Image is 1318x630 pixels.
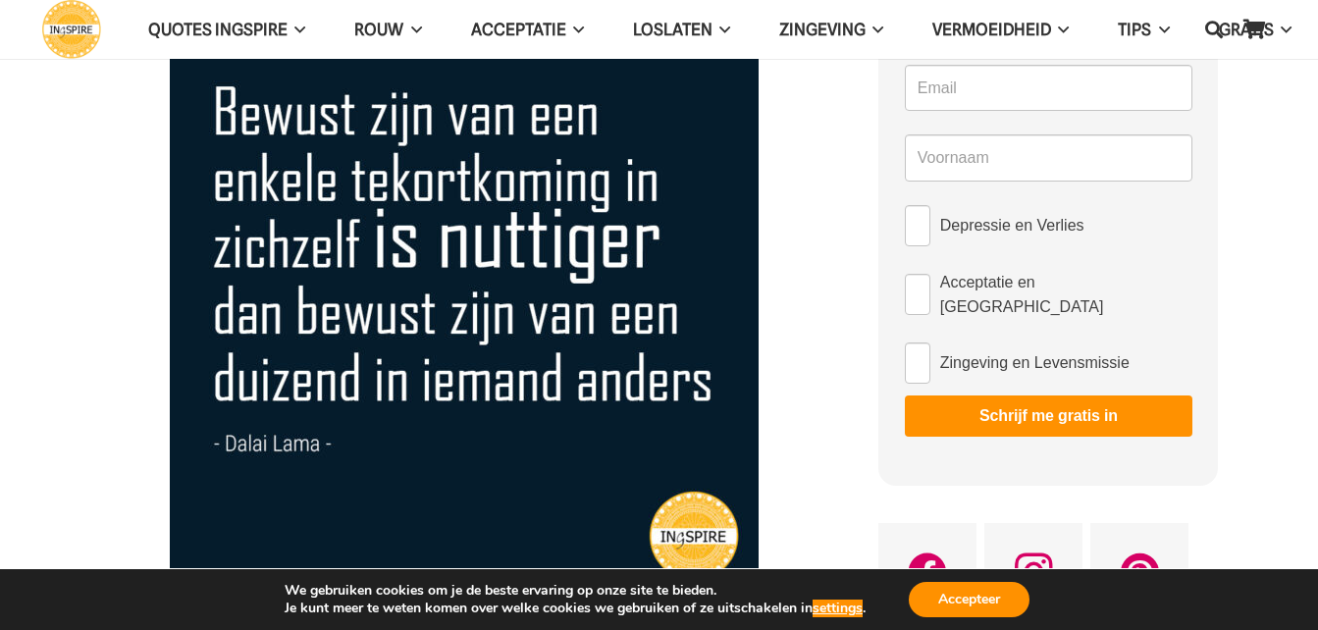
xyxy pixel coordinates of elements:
input: Voornaam [905,134,1192,182]
span: Loslaten [633,20,712,39]
a: TIPSTIPS Menu [1093,5,1193,55]
a: GRATISGRATIS Menu [1194,5,1316,55]
span: Acceptatie en [GEOGRAPHIC_DATA] [940,270,1192,319]
a: VERMOEIDHEIDVERMOEIDHEID Menu [908,5,1093,55]
a: ROUWROUW Menu [330,5,446,55]
span: VERMOEIDHEID Menu [1051,5,1069,54]
span: ROUW [354,20,403,39]
span: TIPS [1118,20,1151,39]
button: Accepteer [909,582,1029,617]
span: ROUW Menu [403,5,421,54]
button: Schrijf me gratis in [905,395,1192,437]
img: Dalai Lama Quote over tekortkoming en zelfreflectie - ingspire.nl [170,2,759,591]
span: VERMOEIDHEID [932,20,1051,39]
span: TIPS Menu [1151,5,1169,54]
span: Acceptatie [471,20,566,39]
a: Zoeken [1194,5,1234,54]
p: We gebruiken cookies om je de beste ervaring op onze site te bieden. [285,582,866,600]
span: GRATIS [1219,20,1274,39]
span: Zingeving en Levensmissie [940,350,1130,375]
span: Zingeving [779,20,866,39]
span: QUOTES INGSPIRE [148,20,288,39]
input: Depressie en Verlies [905,205,930,246]
span: GRATIS Menu [1274,5,1292,54]
span: Acceptatie Menu [566,5,584,54]
a: Facebook [878,523,976,621]
input: Acceptatie en [GEOGRAPHIC_DATA] [905,274,930,315]
a: ZingevingZingeving Menu [755,5,908,55]
a: Instagram [984,523,1082,621]
input: Zingeving en Levensmissie [905,342,930,384]
a: Pinterest [1090,523,1188,621]
span: Loslaten Menu [712,5,730,54]
span: QUOTES INGSPIRE Menu [288,5,305,54]
input: Email [905,65,1192,112]
p: Je kunt meer te weten komen over welke cookies we gebruiken of ze uitschakelen in . [285,600,866,617]
a: AcceptatieAcceptatie Menu [447,5,608,55]
button: settings [813,600,863,617]
a: LoslatenLoslaten Menu [608,5,755,55]
span: Zingeving Menu [866,5,883,54]
span: Depressie en Verlies [940,213,1084,237]
a: QUOTES INGSPIREQUOTES INGSPIRE Menu [124,5,330,55]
